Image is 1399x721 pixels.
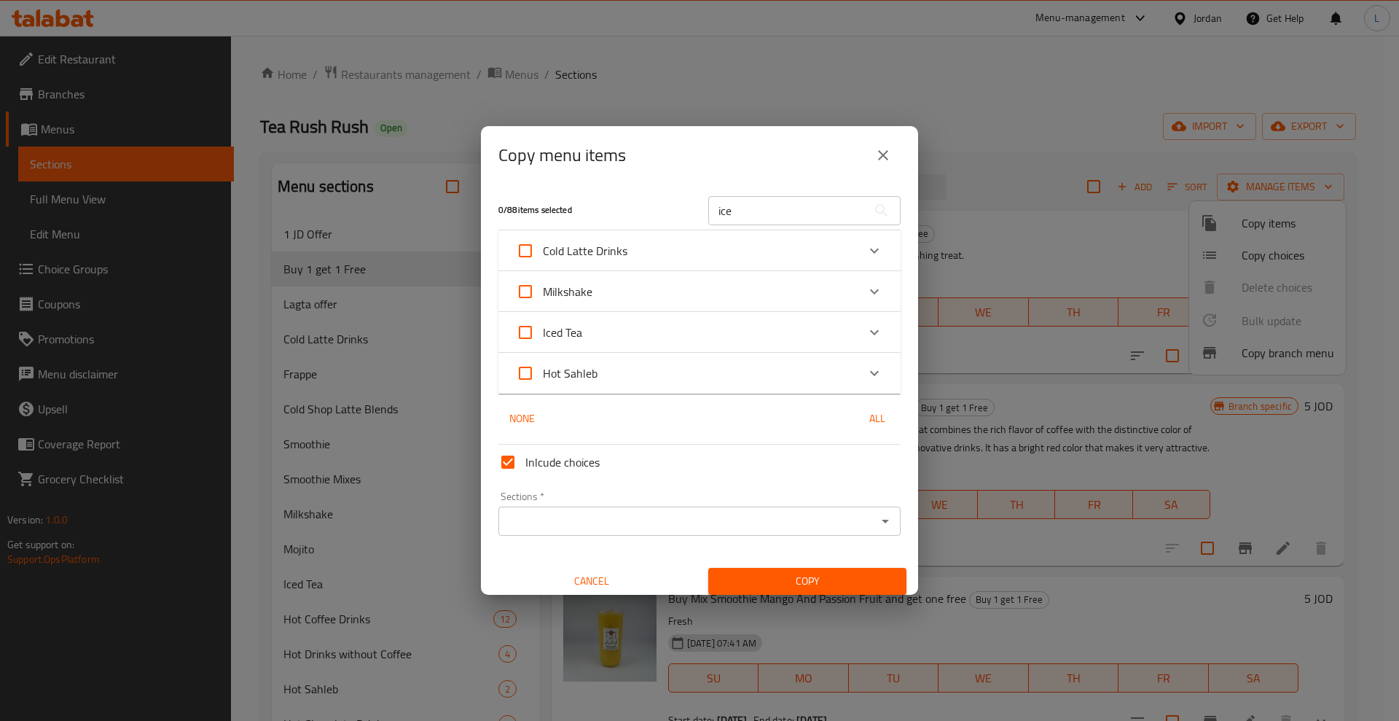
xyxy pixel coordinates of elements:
[504,410,539,428] span: None
[498,312,901,353] div: Expand
[708,568,906,595] button: Copy
[498,144,626,167] h2: Copy menu items
[498,405,545,432] button: None
[508,233,627,268] label: Acknowledge
[525,453,600,471] span: Inlcude choices
[875,511,896,531] button: Open
[493,568,691,595] button: Cancel
[543,240,627,262] span: Cold Latte Drinks
[498,572,685,591] span: Cancel
[498,353,901,394] div: Expand
[543,321,582,343] span: Iced Tea
[508,315,582,350] label: Acknowledge
[708,196,867,225] input: Search in items
[720,572,895,591] span: Copy
[498,271,901,312] div: Expand
[854,405,901,432] button: All
[508,356,597,391] label: Acknowledge
[543,362,597,384] span: Hot Sahleb
[498,204,691,217] h5: 0 / 88 items selected
[860,410,895,428] span: All
[498,230,901,271] div: Expand
[866,138,901,173] button: close
[543,281,592,303] span: Milkshake
[503,511,872,531] input: Select section
[508,274,592,309] label: Acknowledge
